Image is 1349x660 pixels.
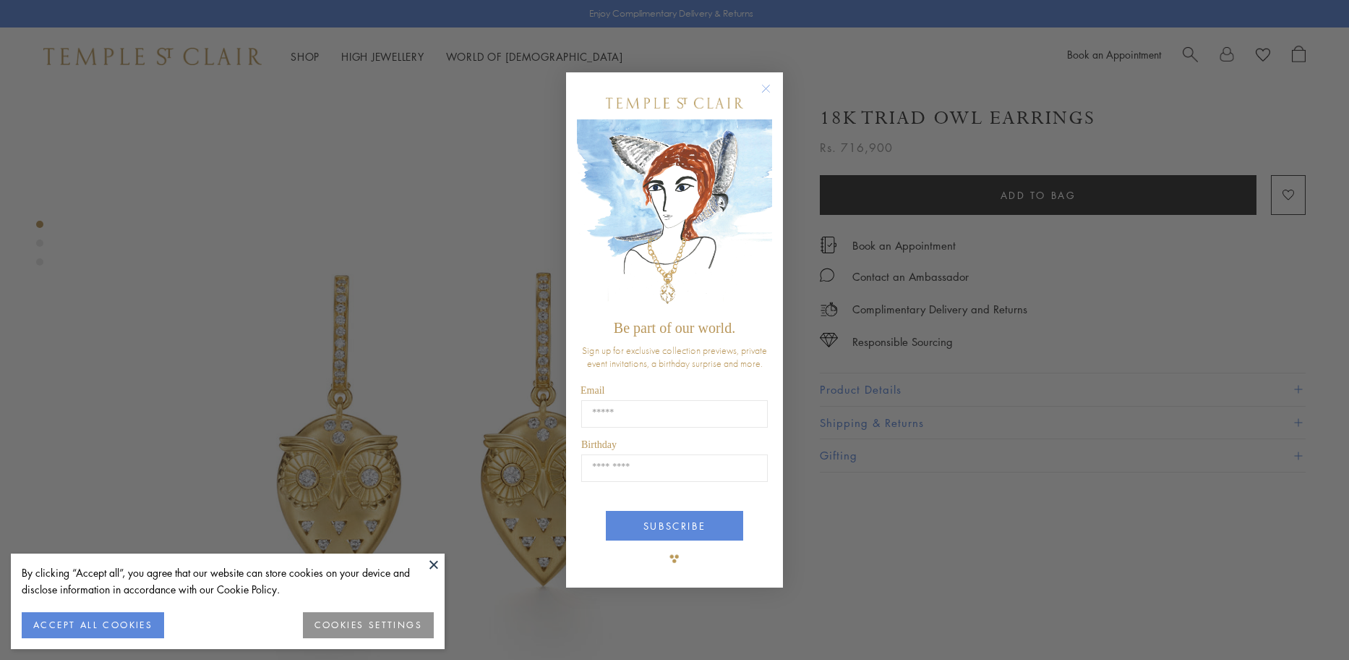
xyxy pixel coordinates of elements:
button: COOKIES SETTINGS [303,612,434,638]
span: Sign up for exclusive collection previews, private event invitations, a birthday surprise and more. [582,344,767,370]
input: Email [581,400,768,428]
button: ACCEPT ALL COOKIES [22,612,164,638]
span: Email [581,385,604,396]
span: Birthday [581,439,617,450]
div: By clicking “Accept all”, you agree that our website can store cookies on your device and disclos... [22,564,434,598]
img: Temple St. Clair [606,98,743,109]
button: Close dialog [764,87,782,105]
span: Be part of our world. [614,320,735,336]
button: SUBSCRIBE [606,511,743,541]
img: c4a9eb12-d91a-4d4a-8ee0-386386f4f338.jpeg [577,119,772,313]
img: TSC [660,544,689,573]
iframe: Gorgias live chat messenger [1277,592,1335,646]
